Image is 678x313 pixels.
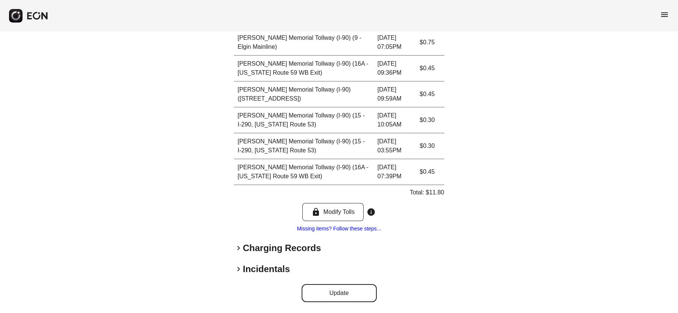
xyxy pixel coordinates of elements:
[297,226,381,232] a: Missing items? Follow these steps...
[234,133,374,159] td: [PERSON_NAME] Memorial Tollway (I-90) (15 - I-290, [US_STATE] Route 53)
[374,133,416,159] td: [DATE] 03:55PM
[416,107,444,133] td: $0.30
[410,188,444,197] p: Total: $11.80
[374,81,416,107] td: [DATE] 09:59AM
[234,81,374,107] td: [PERSON_NAME] Memorial Tollway (I-90) ([STREET_ADDRESS])
[374,56,416,81] td: [DATE] 09:36PM
[374,30,416,56] td: [DATE] 07:05PM
[416,159,444,185] td: $0.45
[416,56,444,81] td: $0.45
[367,208,376,217] span: info
[234,30,374,56] td: [PERSON_NAME] Memorial Tollway (I-90) (9 - Elgin Mainline)
[660,10,669,19] span: menu
[234,265,243,274] span: keyboard_arrow_right
[416,81,444,107] td: $0.45
[302,203,364,221] button: Modify Tolls
[311,208,320,217] span: lock
[416,133,444,159] td: $0.30
[243,263,290,275] h2: Incidentals
[234,159,374,185] td: [PERSON_NAME] Memorial Tollway (I-90) (16A - [US_STATE] Route 59 WB Exit)
[416,30,444,56] td: $0.75
[234,244,243,253] span: keyboard_arrow_right
[234,107,374,133] td: [PERSON_NAME] Memorial Tollway (I-90) (15 - I-290, [US_STATE] Route 53)
[302,284,377,302] button: Update
[234,56,374,81] td: [PERSON_NAME] Memorial Tollway (I-90) (16A - [US_STATE] Route 59 WB Exit)
[374,159,416,185] td: [DATE] 07:39PM
[243,242,321,254] h2: Charging Records
[374,107,416,133] td: [DATE] 10:05AM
